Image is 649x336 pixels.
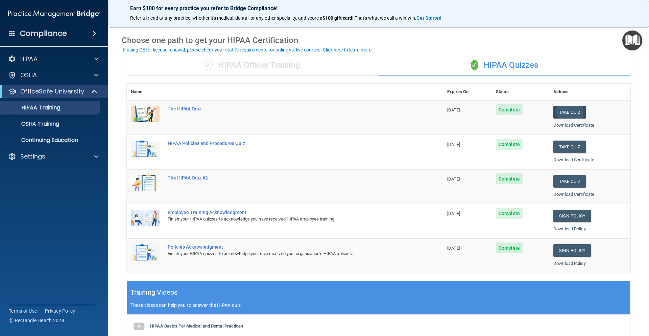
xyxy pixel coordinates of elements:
div: If using CE for license renewal, please check your state's requirements for online vs. live cours... [123,47,373,52]
a: Sign Policy [553,210,591,222]
div: Policies Acknowledgment [168,244,409,250]
p: OSHA [20,71,37,79]
strong: Get Started [416,15,441,21]
span: [DATE] [447,176,460,182]
button: Take Quiz [553,141,586,153]
a: Download Certificate [553,157,594,162]
p: Continuing Education [4,137,97,144]
a: Download Policy [553,261,586,266]
strong: $100 gift card [322,15,352,21]
span: [DATE] [447,142,460,147]
a: Download Certificate [553,123,594,128]
span: ✓ [471,60,478,70]
p: OfficeSafe University [20,87,84,96]
div: The HIPAA Quiz [168,106,409,111]
button: If using CE for license renewal, please check your state's requirements for online vs. live cours... [122,46,374,53]
span: ✓ [205,60,213,70]
p: OSHA Training [4,121,59,127]
span: Ⓒ Rectangle Health 2024 [9,317,64,324]
div: The HIPAA Quiz #2 [168,175,409,181]
div: HIPAA Quizzes [379,55,630,76]
span: [DATE] [447,211,460,216]
div: Employee Training Acknowledgment [168,210,409,215]
th: Status [492,84,549,100]
div: Finish your HIPAA quizzes to acknowledge you have received your organization’s HIPAA policies. [168,250,409,258]
span: Complete [496,243,523,253]
p: HIPAA Training [4,104,60,111]
a: Settings [8,152,98,161]
h5: Training Videos [130,287,178,298]
h4: Compliance [20,29,67,38]
button: Open Resource Center [622,30,642,50]
th: Expires On [443,84,492,100]
div: Finish your HIPAA quizzes to acknowledge you have received HIPAA employee training. [168,215,409,223]
p: Settings [20,152,45,161]
div: HIPAA Policies and Procedures Quiz [168,141,409,146]
a: OSHA [8,71,98,79]
span: Refer a friend at any practice, whether it's medical, dental, or any other speciality, and score a [130,15,322,21]
span: Complete [496,139,523,150]
a: Privacy Policy [45,308,75,314]
span: ! That's what we call a win-win. [352,15,416,21]
a: OfficeSafe University [8,87,98,96]
a: Get Started [416,15,442,21]
th: Name [127,84,164,100]
a: Back [122,16,131,29]
a: Sign Policy [553,244,591,257]
span: Complete [496,208,523,219]
a: Terms of Use [9,308,37,314]
div: Choose one path to get your HIPAA Certification [122,30,635,50]
a: Download Policy [553,226,586,231]
span: Complete [496,104,523,115]
a: Download Certificate [553,192,594,197]
th: Actions [549,84,630,100]
span: [DATE] [447,107,460,112]
img: PMB logo [8,7,100,21]
div: HIPAA Officer Training [127,55,379,76]
button: Take Quiz [553,106,586,119]
button: Take Quiz [553,175,586,188]
b: HIPAA Basics For Medical and Dental Practices [150,323,243,329]
p: These videos can help you to answer the HIPAA quiz [130,302,627,308]
span: [DATE] [447,246,460,251]
p: Earn $100 for every practice you refer to Bridge Compliance! [130,5,627,12]
span: Complete [496,173,523,184]
p: HIPAA [20,55,38,63]
img: gray_youtube_icon.38fcd6cc.png [132,320,146,333]
a: HIPAA [8,55,98,63]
